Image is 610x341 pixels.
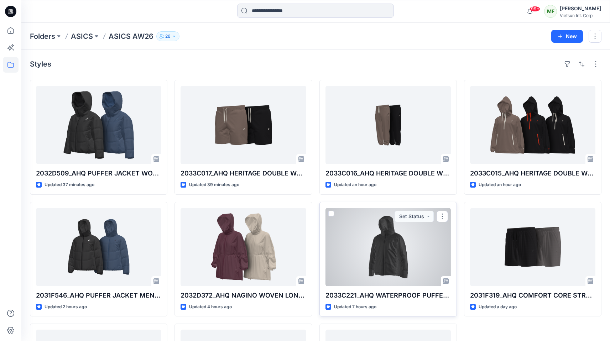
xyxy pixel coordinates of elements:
a: 2033C221_AHQ WATERPROOF PUFFER JACEKT UNISEX WESTERN_AW26 [325,208,451,286]
a: Folders [30,31,55,41]
p: 2031F546_AHQ PUFFER JACKET MEN WESTERN _AW26 [36,290,161,300]
div: Vietsun Int. Corp [560,13,601,18]
p: Updated 39 minutes ago [189,181,239,189]
button: 26 [156,31,179,41]
p: ASICS AW26 [109,31,153,41]
a: 2032D509_AHQ PUFFER JACKET WOMEN WESTERN_AW26 [36,86,161,164]
p: Updated 4 hours ago [189,303,232,311]
p: Updated an hour ago [479,181,521,189]
h4: Styles [30,60,51,68]
p: 2033C016_AHQ HERITAGE DOUBLE WEAVE PANT UNISEX WESTERN_AW26 [325,168,451,178]
a: 2033C015_AHQ HERITAGE DOUBLE WEAVE RELAXED ANORAK UNISEX WESTERN _AW26 [470,86,595,164]
span: 99+ [530,6,540,12]
a: 2031F319_AHQ COMFORT CORE STRETCH WOVEN 7IN SHORT MEN WESTERN_SMS_AW26 [470,208,595,286]
p: Updated 37 minutes ago [45,181,94,189]
a: 2033C016_AHQ HERITAGE DOUBLE WEAVE PANT UNISEX WESTERN_AW26 [325,86,451,164]
p: Updated 7 hours ago [334,303,376,311]
p: 2033C017_AHQ HERITAGE DOUBLE WEAVE 7IN SHORT UNISEX WESTERN_AW26 [181,168,306,178]
p: Updated an hour ago [334,181,376,189]
a: 2033C017_AHQ HERITAGE DOUBLE WEAVE 7IN SHORT UNISEX WESTERN_AW26 [181,86,306,164]
p: 2031F319_AHQ COMFORT CORE STRETCH WOVEN 7IN SHORT MEN WESTERN_SMS_AW26 [470,290,595,300]
a: 2031F546_AHQ PUFFER JACKET MEN WESTERN _AW26 [36,208,161,286]
a: 2032D372_AHQ NAGINO WOVEN LONG JACKET WOMEN WESTERN_AW26 [181,208,306,286]
p: 2033C015_AHQ HERITAGE DOUBLE WEAVE RELAXED ANORAK UNISEX WESTERN _AW26 [470,168,595,178]
p: 26 [165,32,171,40]
p: Updated 2 hours ago [45,303,87,311]
p: 2033C221_AHQ WATERPROOF PUFFER JACEKT UNISEX WESTERN_AW26 [325,290,451,300]
p: 2032D372_AHQ NAGINO WOVEN LONG JACKET WOMEN WESTERN_AW26 [181,290,306,300]
p: Updated a day ago [479,303,517,311]
button: New [551,30,583,43]
div: [PERSON_NAME] [560,4,601,13]
p: 2032D509_AHQ PUFFER JACKET WOMEN WESTERN_AW26 [36,168,161,178]
a: ASICS [71,31,93,41]
div: MF [544,5,557,18]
